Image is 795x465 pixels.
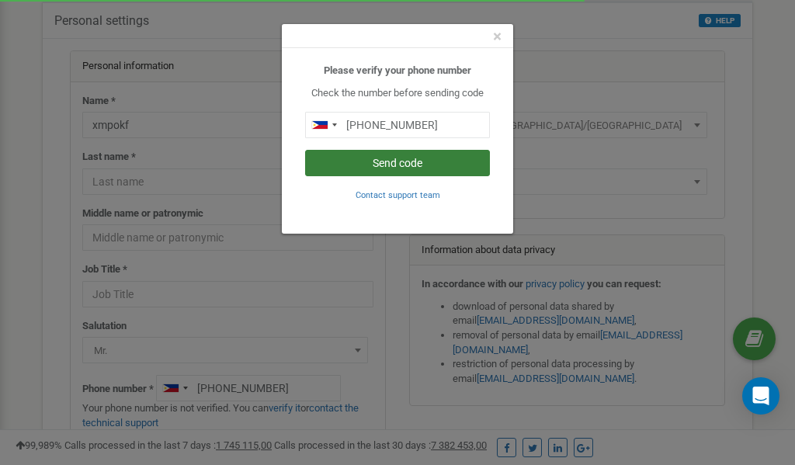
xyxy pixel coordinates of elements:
[305,112,490,138] input: 0905 123 4567
[356,189,440,200] a: Contact support team
[493,29,502,45] button: Close
[306,113,342,137] div: Telephone country code
[305,150,490,176] button: Send code
[324,64,471,76] b: Please verify your phone number
[493,27,502,46] span: ×
[356,190,440,200] small: Contact support team
[305,86,490,101] p: Check the number before sending code
[742,377,779,415] div: Open Intercom Messenger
